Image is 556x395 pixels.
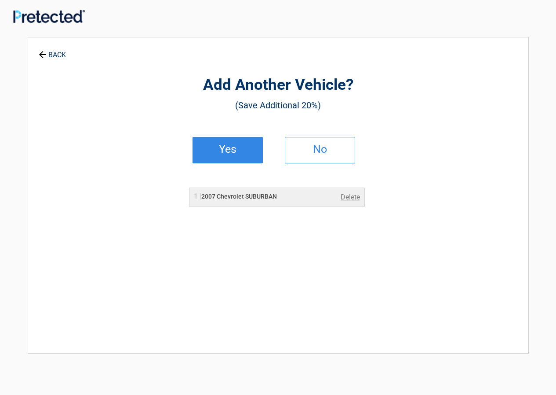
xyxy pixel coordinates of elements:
h2: No [294,146,346,152]
h2: Yes [202,146,254,152]
span: 1 | [194,192,201,200]
a: Delete [341,192,360,203]
h2: 2007 Chevrolet SUBURBAN [194,192,277,201]
a: BACK [37,43,68,59]
h2: Add Another Vehicle? [76,75,480,96]
h3: (Save Additional 20%) [76,98,480,113]
img: Main Logo [13,10,85,23]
